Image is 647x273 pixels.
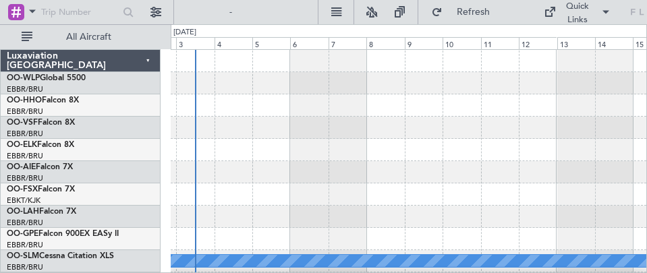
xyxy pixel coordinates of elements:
button: Refresh [425,1,506,23]
div: 3 [176,37,214,49]
div: 9 [405,37,443,49]
span: OO-LAH [7,208,39,216]
span: Refresh [445,7,502,17]
a: OO-HHOFalcon 8X [7,96,79,104]
div: 10 [443,37,480,49]
div: [DATE] [173,27,196,38]
div: 6 [290,37,328,49]
a: OO-AIEFalcon 7X [7,163,73,171]
a: OO-VSFFalcon 8X [7,119,75,127]
button: All Aircraft [15,26,146,48]
a: EBBR/BRU [7,173,43,183]
span: OO-GPE [7,230,38,238]
div: 11 [481,37,519,49]
button: Quick Links [537,1,618,23]
a: EBBR/BRU [7,262,43,272]
span: All Aircraft [35,32,142,42]
a: EBBR/BRU [7,84,43,94]
a: OO-LAHFalcon 7X [7,208,76,216]
a: EBBR/BRU [7,129,43,139]
div: 12 [519,37,557,49]
div: 13 [557,37,595,49]
a: EBBR/BRU [7,240,43,250]
div: 4 [215,37,252,49]
span: OO-ELK [7,141,37,149]
a: EBBR/BRU [7,218,43,228]
a: OO-ELKFalcon 8X [7,141,74,149]
span: OO-FSX [7,185,38,193]
span: OO-SLM [7,252,39,260]
a: OO-GPEFalcon 900EX EASy II [7,230,119,238]
input: Trip Number [41,2,119,22]
span: OO-VSF [7,119,38,127]
a: EBBR/BRU [7,151,43,161]
div: 14 [595,37,633,49]
a: EBBR/BRU [7,107,43,117]
a: EBKT/KJK [7,195,40,206]
div: 7 [329,37,366,49]
span: OO-HHO [7,96,42,104]
div: 5 [252,37,290,49]
div: 8 [366,37,404,49]
a: OO-WLPGlobal 5500 [7,74,86,82]
a: OO-SLMCessna Citation XLS [7,252,114,260]
span: OO-AIE [7,163,36,171]
a: OO-FSXFalcon 7X [7,185,75,193]
span: OO-WLP [7,74,40,82]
